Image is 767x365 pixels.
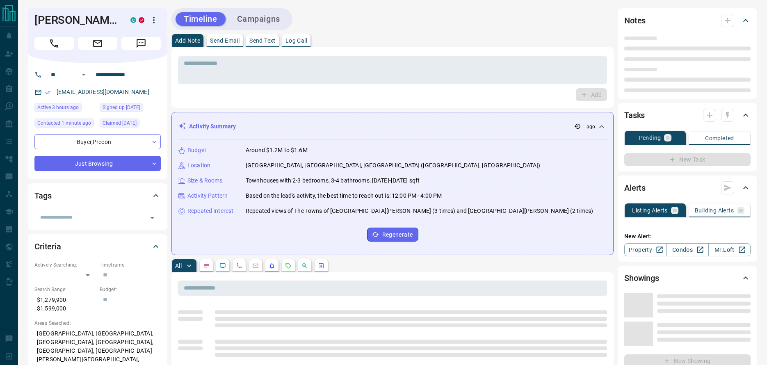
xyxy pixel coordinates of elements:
[146,212,158,224] button: Open
[34,286,96,293] p: Search Range:
[246,146,308,155] p: Around $1.2M to $1.6M
[252,262,259,269] svg: Emails
[78,37,117,50] span: Email
[632,208,668,213] p: Listing Alerts
[100,261,161,269] p: Timeframe:
[624,181,646,194] h2: Alerts
[246,161,540,170] p: [GEOGRAPHIC_DATA], [GEOGRAPHIC_DATA], [GEOGRAPHIC_DATA] ([GEOGRAPHIC_DATA], [GEOGRAPHIC_DATA])
[236,262,242,269] svg: Calls
[249,38,276,43] p: Send Text
[34,37,74,50] span: Call
[130,17,136,23] div: condos.ca
[624,271,659,285] h2: Showings
[37,103,79,112] span: Active 3 hours ago
[624,232,751,241] p: New Alert:
[187,192,228,200] p: Activity Pattern
[189,122,236,131] p: Activity Summary
[34,119,96,130] div: Tue Oct 14 2025
[34,261,96,269] p: Actively Searching:
[318,262,324,269] svg: Agent Actions
[187,176,223,185] p: Size & Rooms
[103,119,137,127] span: Claimed [DATE]
[624,14,646,27] h2: Notes
[34,156,161,171] div: Just Browsing
[79,70,89,80] button: Open
[624,109,645,122] h2: Tasks
[285,262,292,269] svg: Requests
[100,103,161,114] div: Mon Sep 22 2025
[187,207,233,215] p: Repeated Interest
[246,192,442,200] p: Based on the lead's activity, the best time to reach out is: 12:00 PM - 4:00 PM
[176,12,226,26] button: Timeline
[246,207,593,215] p: Repeated views of The Towns of [GEOGRAPHIC_DATA][PERSON_NAME] (3 times) and [GEOGRAPHIC_DATA][PER...
[100,286,161,293] p: Budget:
[121,37,161,50] span: Message
[624,11,751,30] div: Notes
[34,293,96,315] p: $1,279,900 - $1,599,000
[639,135,661,141] p: Pending
[34,319,161,327] p: Areas Searched:
[624,105,751,125] div: Tasks
[624,243,667,256] a: Property
[301,262,308,269] svg: Opportunities
[178,119,607,134] div: Activity Summary-- ago
[100,119,161,130] div: Thu Oct 09 2025
[624,178,751,198] div: Alerts
[57,89,149,95] a: [EMAIL_ADDRESS][DOMAIN_NAME]
[582,123,595,130] p: -- ago
[246,176,420,185] p: Townhouses with 2-3 bedrooms, 3-4 bathrooms, [DATE]-[DATE] sqft
[666,243,708,256] a: Condos
[34,240,61,253] h2: Criteria
[269,262,275,269] svg: Listing Alerts
[34,237,161,256] div: Criteria
[34,134,161,149] div: Buyer , Precon
[139,17,144,23] div: property.ca
[45,89,51,95] svg: Email Verified
[103,103,140,112] span: Signed up [DATE]
[705,135,734,141] p: Completed
[210,38,240,43] p: Send Email
[187,146,206,155] p: Budget
[708,243,751,256] a: Mr.Loft
[34,189,51,202] h2: Tags
[203,262,210,269] svg: Notes
[175,38,200,43] p: Add Note
[367,228,418,242] button: Regenerate
[34,103,96,114] div: Tue Oct 14 2025
[175,263,182,269] p: All
[229,12,288,26] button: Campaigns
[219,262,226,269] svg: Lead Browsing Activity
[624,268,751,288] div: Showings
[285,38,307,43] p: Log Call
[187,161,210,170] p: Location
[37,119,91,127] span: Contacted 1 minute ago
[695,208,734,213] p: Building Alerts
[34,14,118,27] h1: [PERSON_NAME]
[34,186,161,205] div: Tags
